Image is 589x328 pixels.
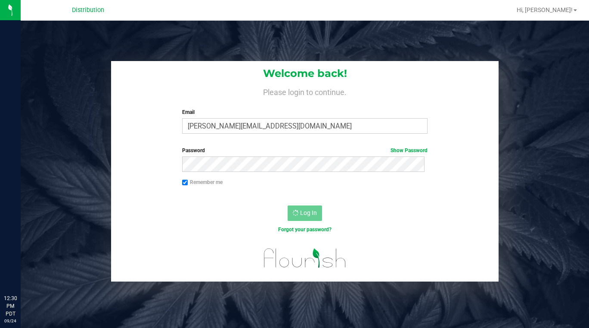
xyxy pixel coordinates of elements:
img: flourish_logo.svg [257,242,353,273]
a: Forgot your password? [278,227,332,233]
span: Password [182,147,205,153]
input: Remember me [182,180,188,186]
span: Log In [300,209,317,216]
span: Hi, [PERSON_NAME]! [517,6,573,13]
label: Remember me [182,178,223,186]
label: Email [182,108,428,116]
a: Show Password [391,147,428,153]
h4: Please login to continue. [111,86,499,96]
span: Distribution [72,6,104,14]
p: 09/24 [4,318,17,324]
h1: Welcome back! [111,68,499,79]
button: Log In [288,205,322,221]
p: 12:30 PM PDT [4,294,17,318]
